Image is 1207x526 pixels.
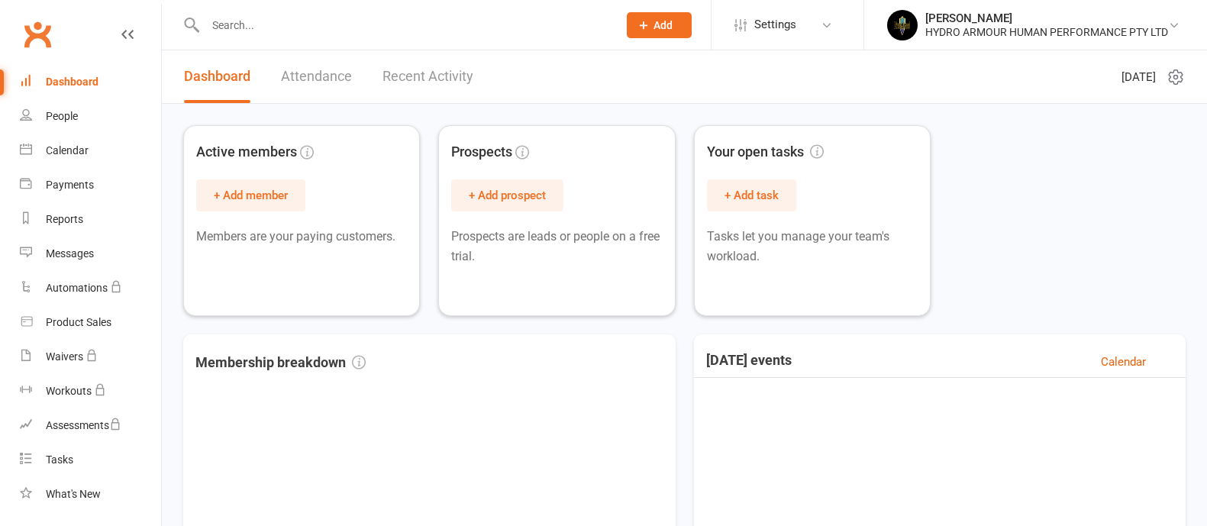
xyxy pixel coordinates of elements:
div: Dashboard [46,76,98,88]
button: Add [627,12,692,38]
button: + Add member [196,179,305,211]
button: + Add prospect [451,179,563,211]
div: Waivers [46,350,83,363]
div: Tasks [46,453,73,466]
a: Dashboard [20,65,161,99]
p: Tasks let you manage your team's workload. [707,227,918,266]
p: Members are your paying customers. [196,227,407,247]
a: Calendar [20,134,161,168]
img: thumb_image1740657230.png [887,10,918,40]
div: Assessments [46,419,121,431]
a: What's New [20,477,161,511]
span: Add [654,19,673,31]
span: [DATE] [1121,68,1156,86]
a: Tasks [20,443,161,477]
a: Recent Activity [382,50,473,103]
a: Dashboard [184,50,250,103]
button: + Add task [707,179,796,211]
div: Messages [46,247,94,260]
a: Reports [20,202,161,237]
a: Clubworx [18,15,56,53]
div: [PERSON_NAME] [925,11,1168,25]
a: People [20,99,161,134]
a: Product Sales [20,305,161,340]
div: Calendar [46,144,89,157]
h3: [DATE] events [706,353,792,371]
div: What's New [46,488,101,500]
a: Calendar [1101,353,1146,371]
h3: Membership breakdown [195,353,366,372]
a: Workouts [20,374,161,408]
a: Messages [20,237,161,271]
div: Reports [46,213,83,225]
a: Waivers [20,340,161,374]
a: Attendance [281,50,352,103]
input: Search... [201,15,607,36]
div: People [46,110,78,122]
div: HYDRO ARMOUR HUMAN PERFORMANCE PTY LTD [925,25,1168,39]
span: Your open tasks [707,141,824,163]
div: Payments [46,179,94,191]
a: Assessments [20,408,161,443]
div: Product Sales [46,316,111,328]
span: Prospects [451,141,512,163]
a: Payments [20,168,161,202]
p: Prospects are leads or people on a free trial. [451,227,662,266]
span: Active members [196,141,297,163]
span: Settings [754,8,796,42]
div: Workouts [46,385,92,397]
div: Automations [46,282,108,294]
a: Automations [20,271,161,305]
